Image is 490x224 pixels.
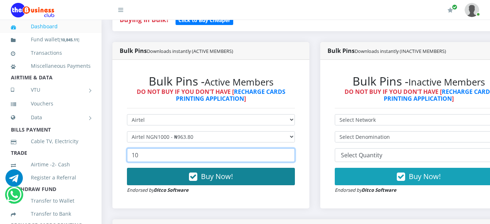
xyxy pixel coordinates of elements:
[335,187,396,193] small: Endorsed by
[11,95,91,112] a: Vouchers
[154,187,189,193] strong: Ditco Software
[465,3,479,17] img: User
[452,4,457,10] span: Renew/Upgrade Subscription
[11,108,91,126] a: Data
[11,156,91,173] a: Airtime -2- Cash
[127,148,295,162] input: Enter Quantity
[127,168,295,185] button: Buy Now!
[362,187,396,193] strong: Ditco Software
[11,58,91,74] a: Miscellaneous Payments
[127,74,295,88] h2: Bulk Pins -
[176,88,285,103] a: RECHARGE CARDS PRINTING APPLICATION
[11,81,91,99] a: VTU
[7,191,21,203] a: Chat for support
[147,48,233,54] small: Downloads instantly (ACTIVE MEMBERS)
[61,37,78,42] b: 10,845.11
[11,3,54,17] img: Logo
[137,88,285,103] strong: DO NOT BUY IF YOU DON'T HAVE [ ]
[11,192,91,209] a: Transfer to Wallet
[11,45,91,61] a: Transactions
[11,133,91,150] a: Cable TV, Electricity
[59,37,79,42] small: [ ]
[11,18,91,35] a: Dashboard
[5,175,23,187] a: Chat for support
[176,15,233,24] a: Click to Buy Cheaper
[448,7,453,13] i: Renew/Upgrade Subscription
[127,187,189,193] small: Endorsed by
[409,171,441,181] span: Buy Now!
[408,76,485,88] small: Inactive Members
[120,47,233,55] strong: Bulk Pins
[201,171,233,181] span: Buy Now!
[205,76,273,88] small: Active Members
[11,31,91,48] a: Fund wallet[10,845.11]
[11,169,91,186] a: Register a Referral
[355,48,446,54] small: Downloads instantly (INACTIVE MEMBERS)
[328,47,446,55] strong: Bulk Pins
[11,206,91,222] a: Transfer to Bank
